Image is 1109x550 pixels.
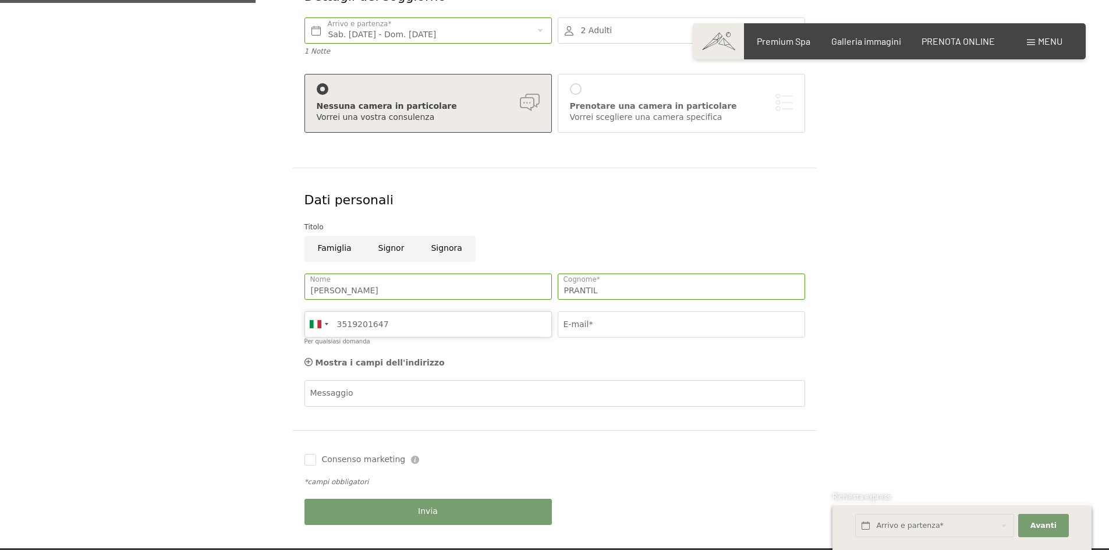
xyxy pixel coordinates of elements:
span: Menu [1038,36,1062,47]
div: *campi obbligatori [304,477,805,487]
div: Dati personali [304,191,805,210]
div: Prenotare una camera in particolare [570,101,793,112]
span: Invia [418,506,438,517]
button: Invia [304,499,552,525]
a: PRENOTA ONLINE [922,36,995,47]
div: Titolo [304,221,805,233]
span: Richiesta express [832,492,891,501]
button: Avanti [1018,514,1068,538]
a: Galleria immagini [831,36,901,47]
div: 1 Notte [304,47,552,56]
div: Nessuna camera in particolare [317,101,540,112]
div: Vorrei scegliere una camera specifica [570,112,793,123]
a: Premium Spa [757,36,810,47]
label: Per qualsiasi domanda [304,338,370,345]
span: Mostra i campi dell'indirizzo [316,358,445,367]
span: Consenso marketing [322,454,406,466]
input: 312 345 6789 [304,311,552,338]
span: Avanti [1030,520,1057,531]
div: Italy (Italia): +39 [305,312,332,337]
div: Vorrei una vostra consulenza [317,112,540,123]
